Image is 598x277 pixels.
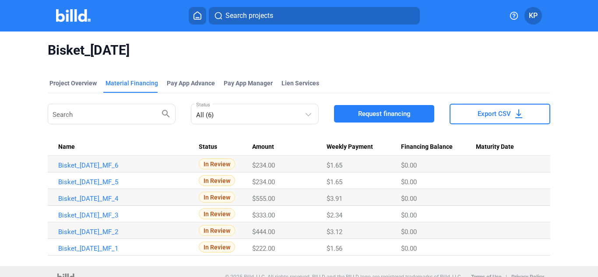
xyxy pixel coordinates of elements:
span: In Review [199,175,235,186]
span: $2.34 [327,211,342,219]
a: Bisket_[DATE]_MF_1 [58,245,191,252]
span: Export CSV [478,109,511,118]
span: Amount [252,143,274,151]
span: $1.56 [327,245,342,252]
span: $1.65 [327,161,342,169]
span: Maturity Date [476,143,514,151]
span: In Review [199,192,235,203]
span: In Review [199,208,235,219]
span: $0.00 [401,161,417,169]
div: Pay App Advance [167,79,215,88]
span: $0.00 [401,245,417,252]
span: $444.00 [252,228,275,236]
a: Bisket_[DATE]_MF_3 [58,211,191,219]
mat-select-trigger: All (6) [196,111,214,119]
span: In Review [199,242,235,252]
span: Financing Balance [401,143,453,151]
span: $234.00 [252,161,275,169]
span: $0.00 [401,228,417,236]
span: $0.00 [401,195,417,203]
div: Material Financing [106,79,158,88]
span: In Review [199,158,235,169]
span: $1.65 [327,178,342,186]
span: KP [529,11,538,21]
span: Name [58,143,75,151]
a: Bisket_[DATE]_MF_6 [58,161,191,169]
span: $0.00 [401,178,417,186]
span: $3.91 [327,195,342,203]
span: Bisket_[DATE] [48,42,550,59]
div: Project Overview [49,79,97,88]
span: In Review [199,225,235,236]
span: $333.00 [252,211,275,219]
a: Bisket_[DATE]_MF_5 [58,178,191,186]
span: $234.00 [252,178,275,186]
img: Billd Company Logo [56,9,91,22]
a: Bisket_[DATE]_MF_2 [58,228,191,236]
span: Pay App Manager [224,79,273,88]
span: $0.00 [401,211,417,219]
span: $222.00 [252,245,275,252]
div: Lien Services [281,79,319,88]
span: Weekly Payment [327,143,373,151]
mat-icon: search [161,108,171,119]
span: $3.12 [327,228,342,236]
a: Bisket_[DATE]_MF_4 [58,195,191,203]
span: Request financing [358,109,411,118]
span: Search projects [225,11,273,21]
span: $555.00 [252,195,275,203]
span: Status [199,143,217,151]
